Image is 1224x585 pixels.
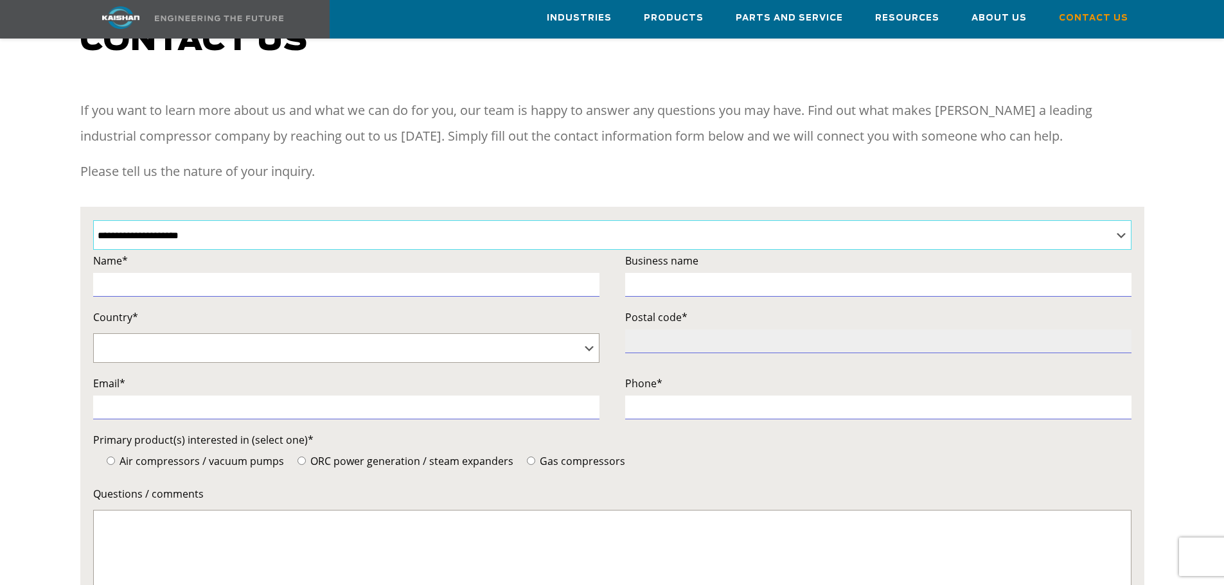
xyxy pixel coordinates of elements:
a: Resources [875,1,939,35]
input: ORC power generation / steam expanders [297,457,306,465]
span: Products [644,11,704,26]
span: ORC power generation / steam expanders [308,454,513,468]
p: Please tell us the nature of your inquiry. [80,159,1144,184]
span: Industries [547,11,612,26]
span: Resources [875,11,939,26]
a: Contact Us [1059,1,1128,35]
span: About Us [971,11,1027,26]
span: Air compressors / vacuum pumps [117,454,284,468]
a: Parts and Service [736,1,843,35]
img: Engineering the future [155,15,283,21]
span: Contact Us [1059,11,1128,26]
span: Contact us [80,26,308,57]
label: Country* [93,308,599,326]
span: Parts and Service [736,11,843,26]
input: Air compressors / vacuum pumps [107,457,115,465]
label: Business name [625,252,1131,270]
label: Questions / comments [93,485,1131,503]
input: Gas compressors [527,457,535,465]
a: Products [644,1,704,35]
img: kaishan logo [73,6,169,29]
label: Email* [93,374,599,392]
a: About Us [971,1,1027,35]
p: If you want to learn more about us and what we can do for you, our team is happy to answer any qu... [80,98,1144,149]
label: Name* [93,252,599,270]
a: Industries [547,1,612,35]
label: Postal code* [625,308,1131,326]
label: Phone* [625,374,1131,392]
span: Gas compressors [537,454,625,468]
